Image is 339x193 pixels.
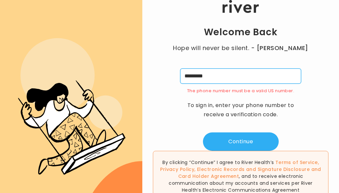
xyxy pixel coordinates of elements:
p: Hope will never be silent. [167,43,315,53]
a: Electronic Records and Signature Disclosure [197,166,310,173]
span: , , and [160,159,321,179]
div: The phone number must be a valid US number. [180,86,301,96]
h1: Welcome Back [204,26,278,38]
a: Card Holder Agreement [178,173,239,179]
button: Continue [203,132,279,151]
p: To sign in, enter your phone number to receive a verification code. [183,101,298,119]
span: - [PERSON_NAME] [251,43,308,53]
a: Privacy Policy [160,166,194,173]
a: Terms of Service [275,159,318,166]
